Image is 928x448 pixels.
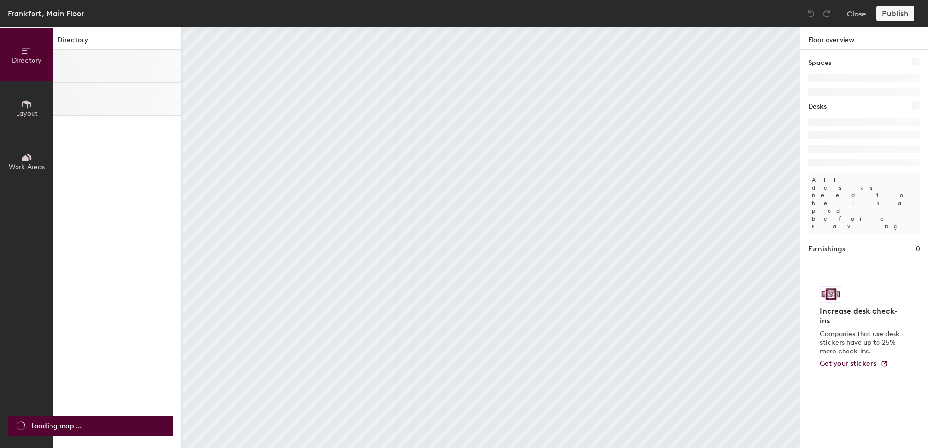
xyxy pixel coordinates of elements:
[808,101,827,112] h1: Desks
[8,7,84,19] div: Frankfort, Main Floor
[808,172,920,234] p: All desks need to be in a pod before saving
[820,306,903,326] h4: Increase desk check-ins
[182,27,800,448] canvas: Map
[820,286,842,303] img: Sticker logo
[800,27,928,50] h1: Floor overview
[12,56,42,64] span: Directory
[820,360,888,368] a: Get your stickers
[806,9,816,18] img: Undo
[822,9,831,18] img: Redo
[9,163,45,171] span: Work Areas
[31,421,82,432] span: Loading map ...
[820,330,903,356] p: Companies that use desk stickers have up to 25% more check-ins.
[16,110,38,118] span: Layout
[808,58,831,68] h1: Spaces
[808,244,845,255] h1: Furnishings
[53,35,181,50] h1: Directory
[820,359,877,368] span: Get your stickers
[847,6,866,21] button: Close
[916,244,920,255] h1: 0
